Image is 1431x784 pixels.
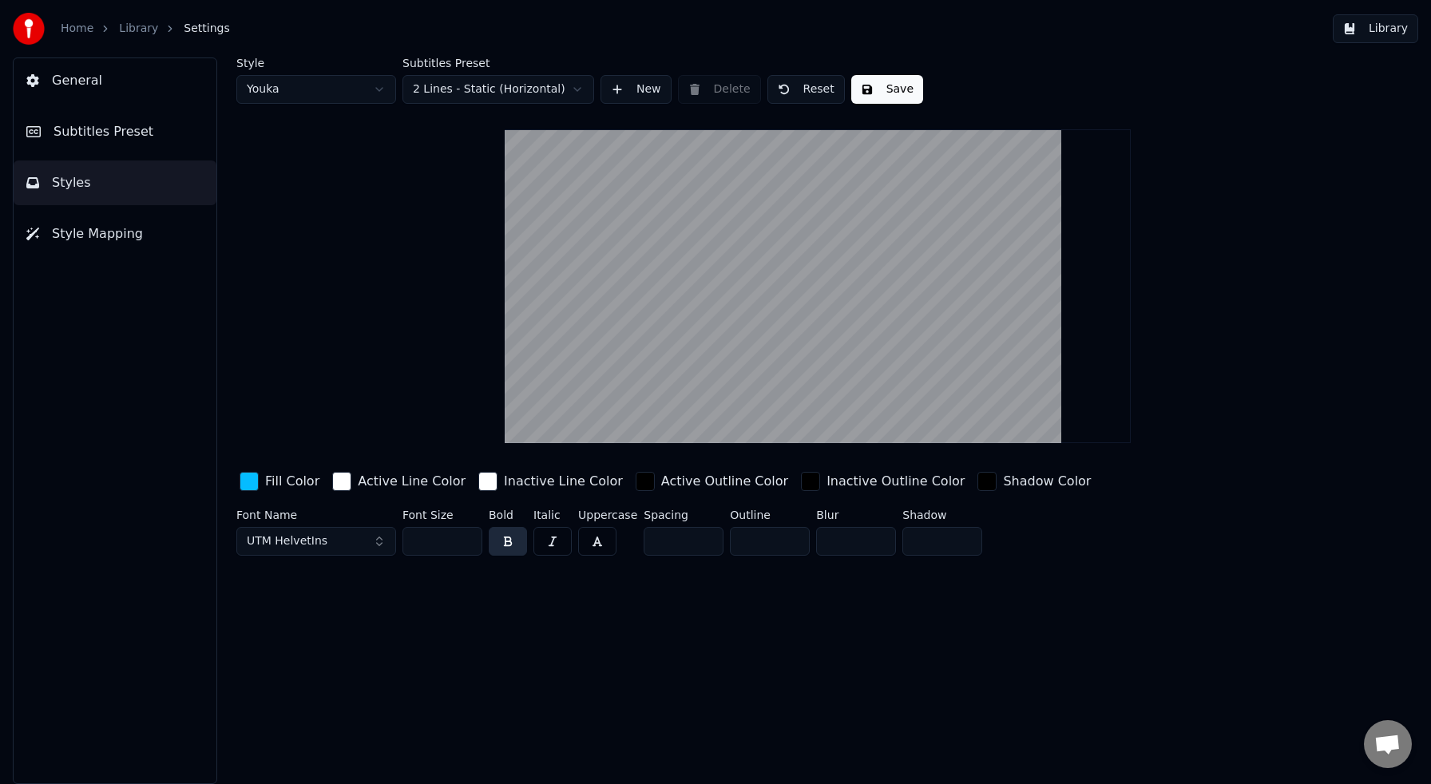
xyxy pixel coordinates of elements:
a: Home [61,21,93,37]
button: Save [851,75,923,104]
img: youka [13,13,45,45]
label: Subtitles Preset [402,57,594,69]
label: Uppercase [578,509,637,521]
div: Inactive Outline Color [826,472,965,491]
label: Spacing [644,509,723,521]
button: Library [1333,14,1418,43]
a: Library [119,21,158,37]
button: Inactive Line Color [475,469,626,494]
button: Active Line Color [329,469,469,494]
button: Subtitles Preset [14,109,216,154]
nav: breadcrumb [61,21,230,37]
span: Subtitles Preset [54,122,153,141]
button: Fill Color [236,469,323,494]
button: Styles [14,160,216,205]
button: Active Outline Color [632,469,791,494]
label: Shadow [902,509,982,521]
span: General [52,71,102,90]
button: Style Mapping [14,212,216,256]
label: Outline [730,509,810,521]
button: New [601,75,672,104]
span: Style Mapping [52,224,143,244]
div: Active Outline Color [661,472,788,491]
div: Fill Color [265,472,319,491]
button: Shadow Color [974,469,1094,494]
span: Styles [52,173,91,192]
label: Blur [816,509,896,521]
button: Inactive Outline Color [798,469,968,494]
div: Shadow Color [1003,472,1091,491]
label: Italic [533,509,572,521]
span: UTM HelvetIns [247,533,327,549]
label: Font Size [402,509,482,521]
a: Open chat [1364,720,1412,768]
span: Settings [184,21,229,37]
button: Reset [767,75,845,104]
div: Inactive Line Color [504,472,623,491]
button: General [14,58,216,103]
label: Bold [489,509,527,521]
label: Font Name [236,509,396,521]
label: Style [236,57,396,69]
div: Active Line Color [358,472,466,491]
